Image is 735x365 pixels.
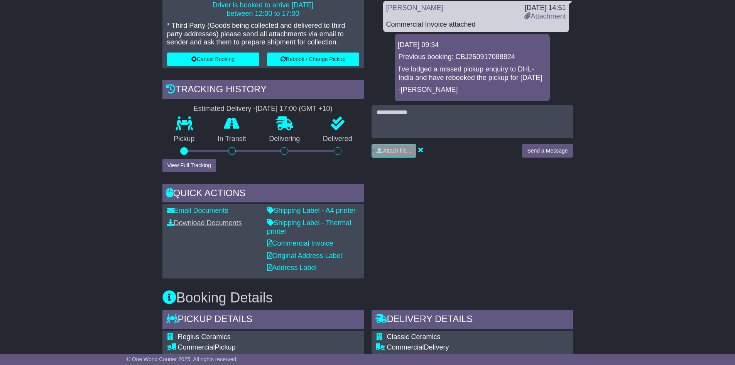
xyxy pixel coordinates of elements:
[206,135,258,143] p: In Transit
[267,219,351,235] a: Shipping Label - Thermal printer
[127,356,238,362] span: © One World Courier 2025. All rights reserved.
[399,53,546,61] p: Previous booking: CBJ250917088824
[398,41,547,49] div: [DATE] 09:34
[311,135,364,143] p: Delivered
[167,219,242,227] a: Download Documents
[162,310,364,331] div: Pickup Details
[162,105,364,113] div: Estimated Delivery -
[258,135,312,143] p: Delivering
[267,53,359,66] button: Rebook / Change Pickup
[267,264,317,272] a: Address Label
[162,184,364,205] div: Quick Actions
[386,20,566,29] div: Commercial Invoice attached
[399,86,546,94] p: -[PERSON_NAME]
[178,343,296,352] div: Pickup
[178,343,215,351] span: Commercial
[386,4,443,12] a: [PERSON_NAME]
[162,290,573,306] h3: Booking Details
[387,353,536,362] div: [STREET_ADDRESS]
[387,333,441,341] span: Classic Ceramics
[372,310,573,331] div: Delivery Details
[524,12,566,20] a: Attachment
[524,4,566,12] div: [DATE] 14:51
[267,252,342,260] a: Original Address Label
[167,53,259,66] button: Cancel Booking
[387,343,424,351] span: Commercial
[162,159,216,172] button: View Full Tracking
[267,239,333,247] a: Commercial Invoice
[178,353,296,362] div: [STREET_ADDRESS]
[387,343,536,352] div: Delivery
[522,144,573,158] button: Send a Message
[178,333,231,341] span: Regius Ceramics
[267,207,356,214] a: Shipping Label - A4 printer
[162,135,206,143] p: Pickup
[256,105,333,113] div: [DATE] 17:00 (GMT +10)
[167,207,228,214] a: Email Documents
[162,80,364,101] div: Tracking history
[399,65,546,82] p: I've lodged a missed pickup enquiry to DHL-India and have rebooked the pickup for [DATE]
[167,1,359,18] p: Driver is booked to arrive [DATE] between 12:00 to 17:00
[167,22,359,47] p: * Third Party (Goods being collected and delivered to third party addresses) please send all atta...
